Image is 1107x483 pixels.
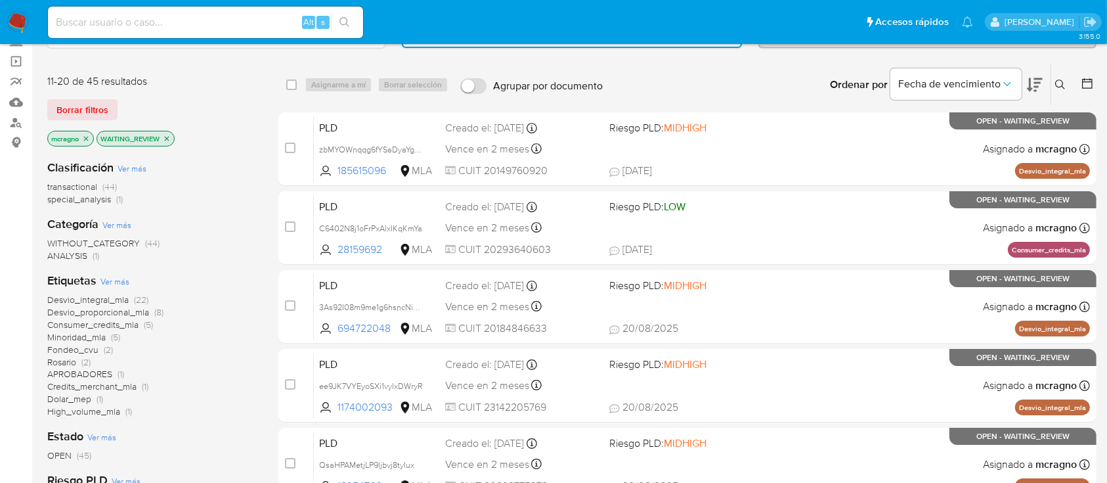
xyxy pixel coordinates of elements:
[962,16,973,28] a: Notificaciones
[321,16,325,28] span: s
[48,14,363,31] input: Buscar usuario o caso...
[303,16,314,28] span: Alt
[331,13,358,32] button: search-icon
[1079,31,1100,41] span: 3.155.0
[1083,15,1097,29] a: Salir
[1005,16,1079,28] p: marielabelen.cragno@mercadolibre.com
[875,15,949,29] span: Accesos rápidos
